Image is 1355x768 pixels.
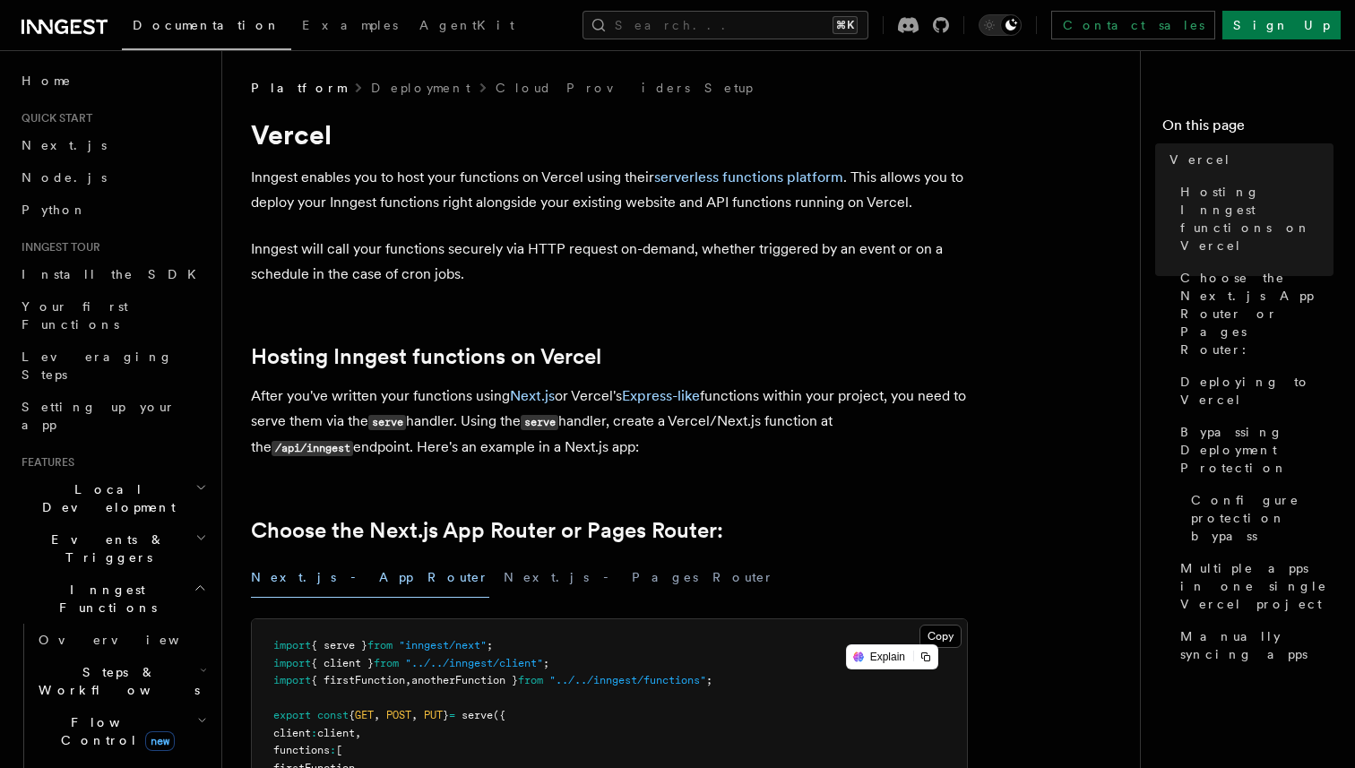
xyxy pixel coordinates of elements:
[251,237,968,287] p: Inngest will call your functions securely via HTTP request on-demand, whether triggered by an eve...
[510,387,555,404] a: Next.js
[31,706,211,756] button: Flow Controlnew
[14,65,211,97] a: Home
[31,663,200,699] span: Steps & Workflows
[1180,269,1333,358] span: Choose the Next.js App Router or Pages Router:
[251,165,968,215] p: Inngest enables you to host your functions on Vercel using their . This allows you to deploy your...
[251,118,968,151] h1: Vercel
[22,72,72,90] span: Home
[14,480,195,516] span: Local Development
[419,18,514,32] span: AgentKit
[31,656,211,706] button: Steps & Workflows
[317,727,355,739] span: client
[1180,423,1333,477] span: Bypassing Deployment Protection
[311,639,367,652] span: { serve }
[1169,151,1231,168] span: Vercel
[14,531,195,566] span: Events & Triggers
[22,170,107,185] span: Node.js
[1180,559,1333,613] span: Multiple apps in one single Vercel project
[1173,620,1333,670] a: Manually syncing apps
[273,744,330,756] span: functions
[349,709,355,721] span: {
[1191,491,1333,545] span: Configure protection bypass
[251,384,968,461] p: After you've written your functions using or Vercel's functions within your project, you need to ...
[368,415,406,430] code: serve
[424,709,443,721] span: PUT
[14,290,211,341] a: Your first Functions
[14,258,211,290] a: Install the SDK
[14,473,211,523] button: Local Development
[374,709,380,721] span: ,
[22,400,176,432] span: Setting up your app
[273,709,311,721] span: export
[251,344,601,369] a: Hosting Inngest functions on Vercel
[521,415,558,430] code: serve
[311,727,317,739] span: :
[1162,115,1333,143] h4: On this page
[31,624,211,656] a: Overview
[311,674,405,686] span: { firstFunction
[919,625,962,648] button: Copy
[367,639,393,652] span: from
[1173,366,1333,416] a: Deploying to Vercel
[302,18,398,32] span: Examples
[399,639,487,652] span: "inngest/next"
[14,161,211,194] a: Node.js
[654,168,843,186] a: serverless functions platform
[122,5,291,50] a: Documentation
[706,674,712,686] span: ;
[833,16,858,34] kbd: ⌘K
[411,674,518,686] span: anotherFunction }
[39,633,223,647] span: Overview
[405,657,543,669] span: "../../inngest/client"
[355,709,374,721] span: GET
[1180,183,1333,255] span: Hosting Inngest functions on Vercel
[14,129,211,161] a: Next.js
[1051,11,1215,39] a: Contact sales
[411,709,418,721] span: ,
[272,441,353,456] code: /api/inngest
[583,11,868,39] button: Search...⌘K
[355,727,361,739] span: ,
[251,557,489,598] button: Next.js - App Router
[487,639,493,652] span: ;
[317,709,349,721] span: const
[14,523,211,574] button: Events & Triggers
[443,709,449,721] span: }
[273,674,311,686] span: import
[14,111,92,125] span: Quick start
[14,391,211,441] a: Setting up your app
[22,299,128,332] span: Your first Functions
[1162,143,1333,176] a: Vercel
[979,14,1022,36] button: Toggle dark mode
[449,709,455,721] span: =
[31,713,197,749] span: Flow Control
[330,744,336,756] span: :
[1173,552,1333,620] a: Multiple apps in one single Vercel project
[22,349,173,382] span: Leveraging Steps
[14,341,211,391] a: Leveraging Steps
[273,727,311,739] span: client
[386,709,411,721] span: POST
[251,518,723,543] a: Choose the Next.js App Router or Pages Router:
[273,657,311,669] span: import
[251,79,346,97] span: Platform
[336,744,342,756] span: [
[371,79,470,97] a: Deployment
[14,455,74,470] span: Features
[1222,11,1341,39] a: Sign Up
[1180,627,1333,663] span: Manually syncing apps
[133,18,280,32] span: Documentation
[543,657,549,669] span: ;
[405,674,411,686] span: ,
[409,5,525,48] a: AgentKit
[549,674,706,686] span: "../../inngest/functions"
[291,5,409,48] a: Examples
[1173,416,1333,484] a: Bypassing Deployment Protection
[14,574,211,624] button: Inngest Functions
[14,581,194,617] span: Inngest Functions
[14,194,211,226] a: Python
[374,657,399,669] span: from
[496,79,753,97] a: Cloud Providers Setup
[22,267,207,281] span: Install the SDK
[14,240,100,255] span: Inngest tour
